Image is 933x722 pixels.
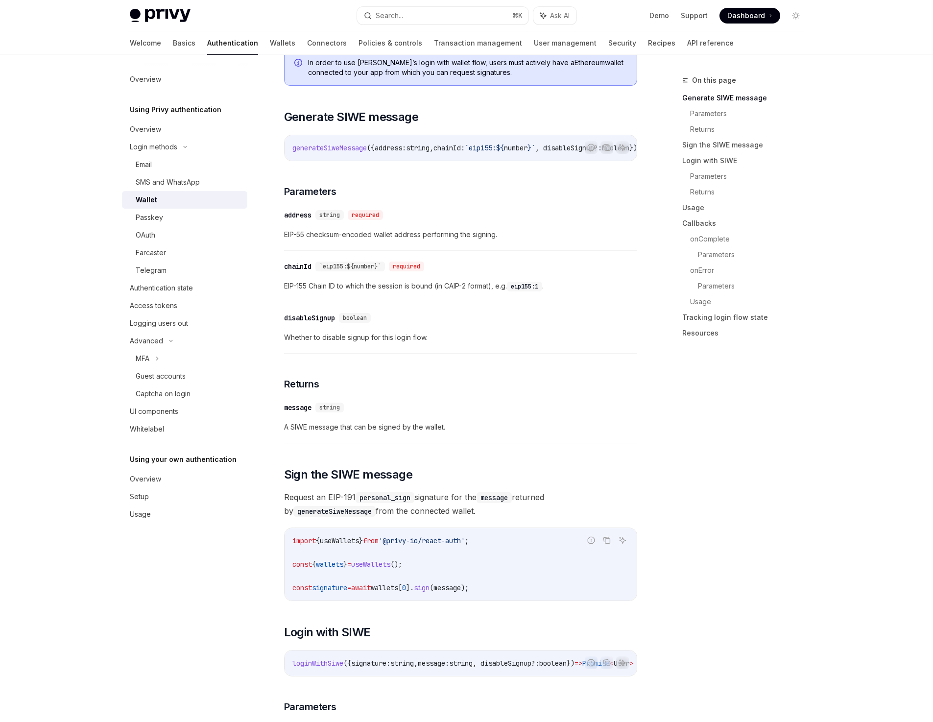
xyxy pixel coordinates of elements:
div: Setup [130,491,149,503]
span: string [449,659,473,668]
div: Advanced [130,335,163,347]
span: `eip155: [465,144,496,152]
a: Policies & controls [359,31,422,55]
span: number [504,144,527,152]
span: , [414,659,418,668]
a: Logging users out [122,314,247,332]
div: address [284,210,311,220]
div: UI components [130,406,178,417]
code: generateSiweMessage [293,506,376,517]
button: Ask AI [533,7,576,24]
a: Login with SIWE [682,153,812,168]
div: Passkey [136,212,163,223]
span: string [406,144,430,152]
a: Usage [122,505,247,523]
a: Parameters [690,106,812,121]
a: Callbacks [682,216,812,231]
a: Farcaster [122,244,247,262]
div: chainId [284,262,311,271]
span: wallets [316,560,343,569]
span: useWallets [320,536,359,545]
span: { [316,536,320,545]
span: message [433,583,461,592]
span: Request an EIP-191 signature for the returned by from the connected wallet. [284,490,637,518]
span: On this page [692,74,736,86]
span: Login with SIWE [284,625,371,640]
div: Whitelabel [130,423,164,435]
span: (); [390,560,402,569]
button: Copy the contents from the code block [600,141,613,154]
a: User management [534,31,597,55]
a: Parameters [698,278,812,294]
span: , [430,144,433,152]
span: ({ [343,659,351,668]
a: Connectors [307,31,347,55]
a: Demo [649,11,669,21]
span: ; [465,536,469,545]
span: generateSiweMessage [292,144,367,152]
a: Basics [173,31,195,55]
span: string [319,211,340,219]
span: `eip155:${number}` [319,263,381,270]
a: Access tokens [122,297,247,314]
span: useWallets [351,560,390,569]
div: Usage [130,508,151,520]
a: Overview [122,120,247,138]
a: Overview [122,71,247,88]
span: signature [312,583,347,592]
span: : [535,659,539,668]
span: address: [375,144,406,152]
span: Whether to disable signup for this login flow. [284,332,637,343]
span: }) [629,144,637,152]
a: Captcha on login [122,385,247,403]
button: Ask AI [616,141,629,154]
a: Recipes [648,31,675,55]
a: Sign the SIWE message [682,137,812,153]
code: eip155:1 [507,282,542,291]
a: onComplete [690,231,812,247]
div: required [389,262,424,271]
button: Copy the contents from the code block [600,656,613,669]
a: Tracking login flow state [682,310,812,325]
a: Usage [682,200,812,216]
span: A SIWE message that can be signed by the wallet. [284,421,637,433]
span: Dashboard [727,11,765,21]
span: chainId: [433,144,465,152]
button: Toggle dark mode [788,8,804,24]
span: } [343,560,347,569]
a: Authentication [207,31,258,55]
span: Returns [284,377,319,391]
span: Sign the SIWE message [284,467,412,482]
div: message [284,403,311,412]
span: signature: [351,659,390,668]
button: Ask AI [616,534,629,547]
a: Returns [690,121,812,137]
span: wallets [371,583,398,592]
span: User [614,659,629,668]
span: , disableSignup? [535,144,598,152]
span: => [574,659,582,668]
a: Wallet [122,191,247,209]
a: OAuth [122,226,247,244]
span: await [351,583,371,592]
span: } [527,144,531,152]
span: '@privy-io/react-auth' [379,536,465,545]
button: Search...⌘K [357,7,528,24]
span: Generate SIWE message [284,109,418,125]
div: Access tokens [130,300,177,312]
div: OAuth [136,229,155,241]
div: Wallet [136,194,157,206]
a: Dashboard [719,8,780,24]
span: boolean [343,314,367,322]
a: Authentication state [122,279,247,297]
a: Security [608,31,636,55]
a: Transaction management [434,31,522,55]
div: Guest accounts [136,370,186,382]
img: light logo [130,9,191,23]
div: Logging users out [130,317,188,329]
div: Overview [130,123,161,135]
div: Search... [376,10,403,22]
span: = [347,583,351,592]
button: Copy the contents from the code block [600,534,613,547]
a: Resources [682,325,812,341]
